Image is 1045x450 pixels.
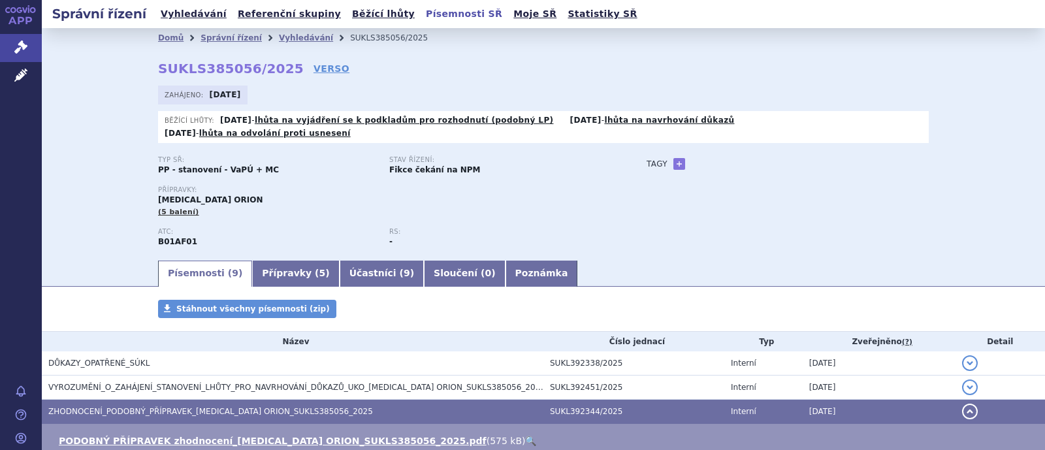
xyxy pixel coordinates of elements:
[158,165,279,174] strong: PP - stanovení - VaPÚ + MC
[158,261,252,287] a: Písemnosti (9)
[673,158,685,170] a: +
[570,116,602,125] strong: [DATE]
[424,261,505,287] a: Sloučení (0)
[158,195,263,204] span: [MEDICAL_DATA] ORION
[199,129,351,138] a: lhůta na odvolání proti usnesení
[647,156,667,172] h3: Tagy
[157,5,231,23] a: Vyhledávání
[543,332,724,351] th: Číslo jednací
[509,5,560,23] a: Moje SŘ
[59,436,487,446] a: PODOBNÝ PŘÍPRAVEK zhodnocení_[MEDICAL_DATA] ORION_SUKLS385056_2025.pdf
[176,304,330,313] span: Stáhnout všechny písemnosti (zip)
[389,165,480,174] strong: Fikce čekání na NPM
[158,186,620,194] p: Přípravky:
[490,436,522,446] span: 575 kB
[731,383,756,392] span: Interní
[543,375,724,399] td: SUKL392451/2025
[803,351,956,376] td: [DATE]
[255,116,554,125] a: lhůta na vyjádření se k podkladům pro rozhodnutí (podobný LP)
[165,129,196,138] strong: [DATE]
[165,89,206,100] span: Zahájeno:
[313,62,349,75] a: VERSO
[158,33,184,42] a: Domů
[803,375,956,399] td: [DATE]
[570,115,735,125] p: -
[731,359,756,368] span: Interní
[506,261,578,287] a: Poznámka
[234,5,345,23] a: Referenční skupiny
[485,268,491,278] span: 0
[543,399,724,423] td: SUKL392344/2025
[59,434,1032,447] li: ( )
[962,355,978,371] button: detail
[525,436,536,446] a: 🔍
[350,28,445,48] li: SUKLS385056/2025
[389,228,607,236] p: RS:
[422,5,506,23] a: Písemnosti SŘ
[724,332,803,351] th: Typ
[543,351,724,376] td: SUKL392338/2025
[956,332,1045,351] th: Detail
[404,268,410,278] span: 9
[252,261,339,287] a: Přípravky (5)
[158,300,336,318] a: Stáhnout všechny písemnosti (zip)
[158,61,304,76] strong: SUKLS385056/2025
[165,128,351,138] p: -
[803,332,956,351] th: Zveřejněno
[348,5,419,23] a: Běžící lhůty
[158,156,376,164] p: Typ SŘ:
[165,115,217,125] span: Běžící lhůty:
[564,5,641,23] a: Statistiky SŘ
[389,237,393,246] strong: -
[962,379,978,395] button: detail
[604,116,734,125] a: lhůta na navrhování důkazů
[42,5,157,23] h2: Správní řízení
[48,407,373,416] span: ZHODNOCENÍ_PODOBNÝ_PŘÍPRAVEK_RIVAROXABAN ORION_SUKLS385056_2025
[731,407,756,416] span: Interní
[389,156,607,164] p: Stav řízení:
[803,399,956,423] td: [DATE]
[42,332,543,351] th: Název
[158,228,376,236] p: ATC:
[220,115,553,125] p: -
[48,383,545,392] span: VYROZUMĚNÍ_O_ZAHÁJENÍ_STANOVENÍ_LHŮTY_PRO_NAVRHOVÁNÍ_DŮKAZŮ_UKO_RIVAROXABAN ORION_SUKLS385056_2025
[319,268,326,278] span: 5
[279,33,333,42] a: Vyhledávání
[232,268,238,278] span: 9
[902,338,912,347] abbr: (?)
[340,261,424,287] a: Účastníci (9)
[220,116,251,125] strong: [DATE]
[158,208,199,216] span: (5 balení)
[210,90,241,99] strong: [DATE]
[158,237,197,246] strong: RIVAROXABAN
[48,359,150,368] span: DŮKAZY_OPATŘENÉ_SÚKL
[962,404,978,419] button: detail
[201,33,262,42] a: Správní řízení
